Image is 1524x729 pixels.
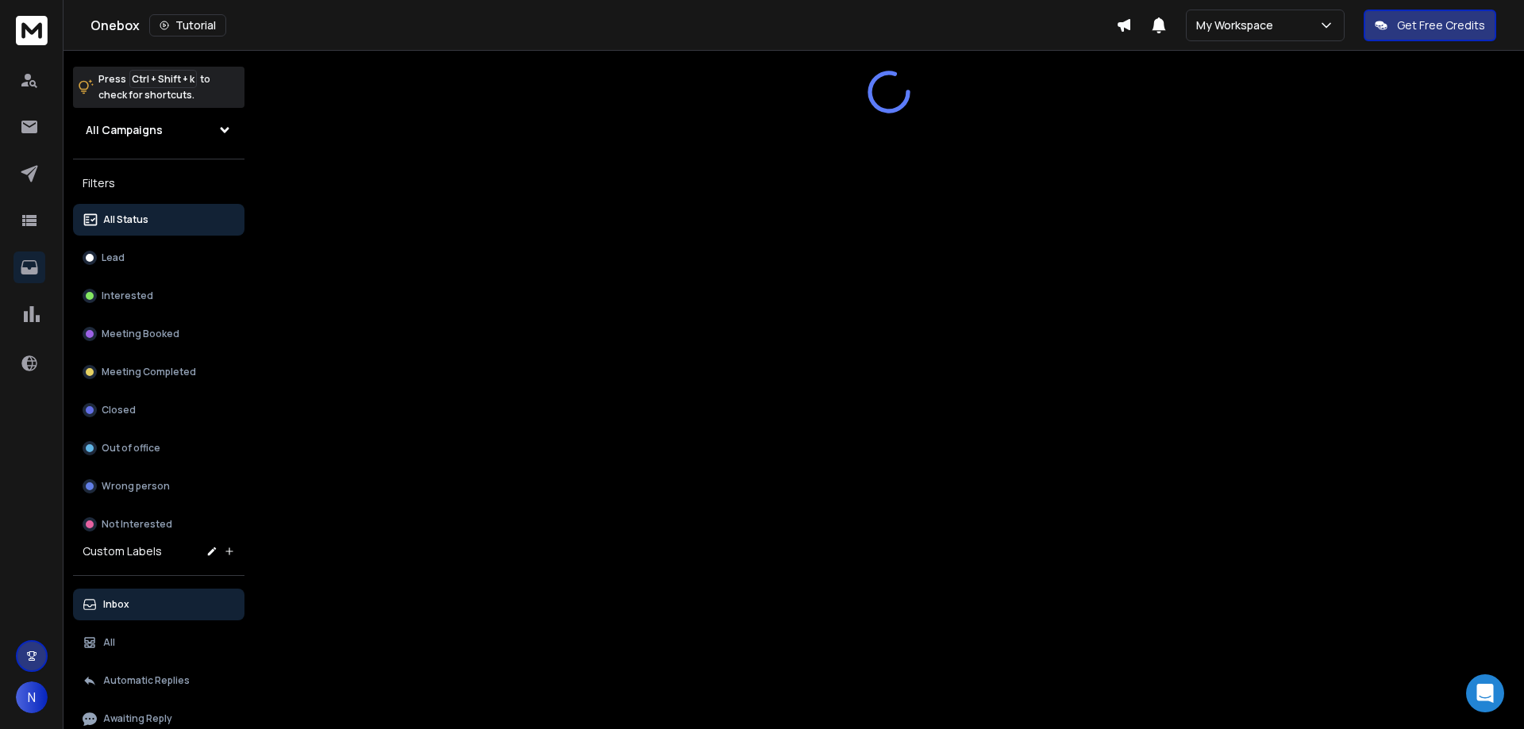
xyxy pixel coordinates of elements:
button: Closed [73,394,244,426]
h1: All Campaigns [86,122,163,138]
button: All [73,627,244,658]
p: Out of office [102,442,160,455]
p: All [103,636,115,649]
button: Meeting Completed [73,356,244,388]
button: Inbox [73,589,244,620]
button: Lead [73,242,244,274]
p: Interested [102,290,153,302]
button: Tutorial [149,14,226,36]
p: Press to check for shortcuts. [98,71,210,103]
button: Get Free Credits [1364,10,1496,41]
p: Meeting Completed [102,366,196,378]
p: Inbox [103,598,129,611]
button: Not Interested [73,508,244,540]
p: Meeting Booked [102,328,179,340]
button: Wrong person [73,470,244,502]
p: Lead [102,251,125,264]
p: My Workspace [1196,17,1280,33]
p: Closed [102,404,136,416]
span: Ctrl + Shift + k [129,70,197,88]
p: All Status [103,213,148,226]
button: Interested [73,280,244,312]
h3: Filters [73,172,244,194]
button: Out of office [73,432,244,464]
button: Meeting Booked [73,318,244,350]
button: N [16,681,48,713]
p: Automatic Replies [103,674,190,687]
button: All Status [73,204,244,236]
p: Awaiting Reply [103,712,172,725]
p: Get Free Credits [1397,17,1485,33]
p: Not Interested [102,518,172,531]
button: Automatic Replies [73,665,244,696]
button: All Campaigns [73,114,244,146]
div: Open Intercom Messenger [1466,674,1504,712]
p: Wrong person [102,480,170,493]
div: Onebox [90,14,1116,36]
h3: Custom Labels [83,543,162,559]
